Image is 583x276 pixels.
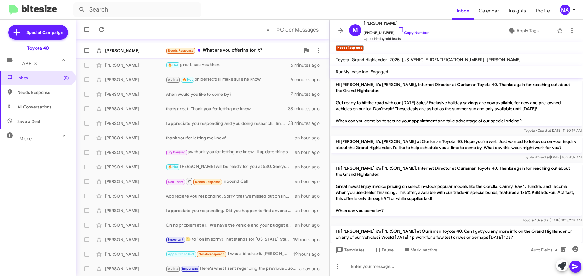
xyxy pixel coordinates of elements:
div: an hour ago [295,222,325,228]
span: Important [182,267,198,271]
div: [PERSON_NAME] [105,149,166,155]
span: Needs Response [168,48,194,52]
span: Auto Fields [531,244,560,255]
div: an hour ago [295,164,325,170]
span: [PHONE_NUMBER] [364,27,429,36]
div: when would you like to come by? [166,91,291,97]
a: Insights [504,2,531,20]
span: [PERSON_NAME] [487,57,521,62]
span: Try Pausing [168,150,186,154]
div: 38 minutes ago [288,106,325,112]
span: « [266,26,270,33]
span: Athina [168,267,178,271]
div: [PERSON_NAME] [105,62,166,68]
div: oh perfect! Ill make sure he know! [166,76,291,83]
span: Toyota 40 [DATE] 10:37:08 AM [523,218,582,222]
div: thank you for letting me know! [166,135,295,141]
button: Previous [263,23,273,36]
span: Needs Response [17,89,69,95]
span: said at [539,155,550,159]
div: Inbound Call [166,178,295,185]
span: Special Campaign [26,29,63,35]
span: Engaged [370,69,388,75]
span: Appointment Set [168,252,195,256]
div: [PERSON_NAME] [105,237,166,243]
div: [PERSON_NAME] [105,91,166,97]
span: 🔥 Hot [168,63,178,67]
nav: Page navigation example [263,23,322,36]
div: Here's what I sent regarding the previous quote. The extra $1000 didn't really move the needle ==... [166,265,299,272]
span: Up to 14-day-old leads [364,36,429,42]
div: 19 hours ago [293,237,325,243]
div: I appreciate you responding. Did you happen to find anyone to help you? [166,208,295,214]
button: Apply Tags [492,25,554,36]
div: [PERSON_NAME] [105,77,166,83]
span: All Conversations [17,104,52,110]
div: 19 hours ago [293,251,325,257]
div: [PERSON_NAME] [105,222,166,228]
div: [PERSON_NAME] [105,48,166,54]
div: I appreciate you responding and you doing research. Im surprised our number and your research has... [166,120,288,126]
span: Needs Response [199,252,224,256]
div: Toyota 40 [27,45,49,51]
span: Labels [19,61,37,66]
span: Toyota 40 [DATE] 10:48:32 AM [523,155,582,159]
div: 7 minutes ago [291,91,325,97]
div: 38 minutes ago [288,120,325,126]
span: 🔥 Hot [182,78,193,81]
span: Mark Inactive [411,244,437,255]
div: [PERSON_NAME] [105,106,166,112]
span: Grand Highlander [352,57,387,62]
div: ​🫡​ to “ oh im sorry! That stands for [US_STATE] State inspection. ” [166,236,293,243]
div: 6 minutes ago [291,62,325,68]
div: Appreciate you responding. Sorry that we missed out on finding the deal for you! [166,193,295,199]
span: Toyota [336,57,349,62]
div: [PERSON_NAME] [105,164,166,170]
div: [PERSON_NAME] [105,266,166,272]
span: Calendar [474,2,504,20]
div: [PERSON_NAME] [105,208,166,214]
a: Profile [531,2,555,20]
div: an hour ago [295,149,325,155]
span: Toyota 40 [DATE] 11:30:19 AM [524,128,582,133]
div: What are you offering for it? [166,47,300,54]
div: great! see you then! [166,62,291,68]
span: Athina [168,78,178,81]
span: Call Them [168,180,184,184]
div: an hour ago [295,208,325,214]
div: a day ago [299,266,325,272]
div: [PERSON_NAME] [105,178,166,185]
button: Next [273,23,322,36]
span: 2025 [390,57,400,62]
span: Inbox [17,75,69,81]
input: Search [73,2,201,17]
div: thats great! Thank you for letting me know [166,106,288,112]
span: RunMyLease Inc [336,69,368,75]
div: [PERSON_NAME] [105,135,166,141]
button: Mark Inactive [398,244,442,255]
span: [PERSON_NAME] [364,19,429,27]
span: [US_VEHICLE_IDENTIFICATION_NUMBER] [402,57,484,62]
span: said at [540,128,551,133]
div: an hour ago [295,135,325,141]
a: Inbox [452,2,474,20]
div: 6 minutes ago [291,77,325,83]
span: Needs Response [195,180,221,184]
span: Older Messages [280,26,319,33]
p: Hi [PERSON_NAME] it's [PERSON_NAME], Internet Director at Ourisman Toyota 40. Thanks again for re... [331,163,582,216]
span: 🔥 Hot [168,165,178,169]
button: Auto Fields [526,244,565,255]
span: M [353,25,358,35]
p: Hi [PERSON_NAME] it's [PERSON_NAME] at Ourisman Toyota 40. Can I get you any more info on the Gra... [331,226,582,243]
p: Hi [PERSON_NAME] it's [PERSON_NAME] at Ourisman Toyota 40. Hope you're well. Just wanted to follo... [331,136,582,153]
span: Important [168,238,184,241]
span: said at [539,218,550,222]
div: [PERSON_NAME] will be ready for you at 530. See you tonight [166,163,295,170]
div: MA [560,5,570,15]
span: » [277,26,280,33]
div: It was a black sr5. [PERSON_NAME] was helping me [166,251,293,258]
small: Needs Response [336,45,364,51]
